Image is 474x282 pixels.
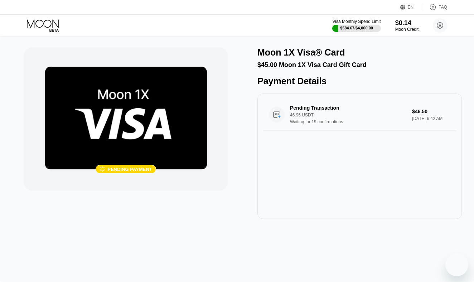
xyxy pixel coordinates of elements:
[439,5,447,10] div: FAQ
[445,253,468,276] iframe: Button to launch messaging window
[412,116,450,121] div: [DATE] 6:42 AM
[290,119,414,124] div: Waiting for 19 confirmations
[395,19,419,32] div: $0.14Moon Credit
[257,76,462,86] div: Payment Details
[290,105,405,111] div: Pending Transaction
[400,4,422,11] div: EN
[290,113,414,118] div: 46.96 USDT
[257,61,462,69] div: $45.00 Moon 1X Visa Card Gift Card
[107,167,152,172] div: Pending payment
[340,26,373,30] div: $584.67 / $4,000.00
[332,19,381,32] div: Visa Monthly Spend Limit$584.67/$4,000.00
[100,166,105,172] div: 
[257,47,345,58] div: Moon 1X Visa® Card
[332,19,381,24] div: Visa Monthly Spend Limit
[395,27,419,32] div: Moon Credit
[422,4,447,11] div: FAQ
[408,5,414,10] div: EN
[412,109,450,114] div: $46.50
[395,19,419,27] div: $0.14
[263,99,456,130] div: Pending Transaction46.96 USDTWaiting for 19 confirmations$46.50[DATE] 6:42 AM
